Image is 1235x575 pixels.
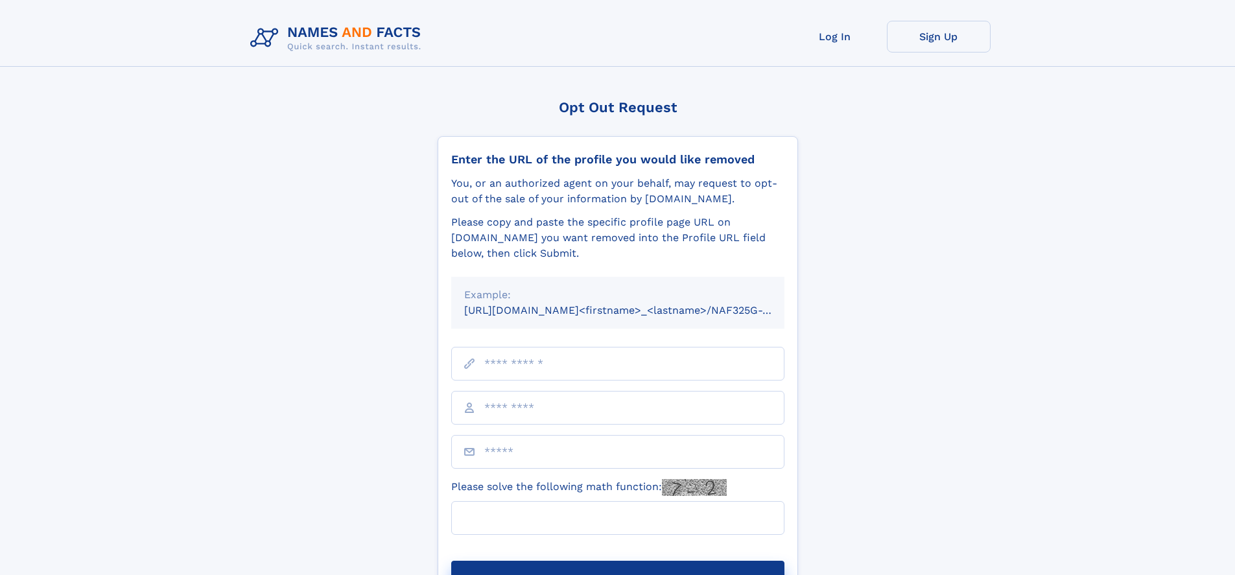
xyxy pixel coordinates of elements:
[783,21,887,53] a: Log In
[451,152,784,167] div: Enter the URL of the profile you would like removed
[245,21,432,56] img: Logo Names and Facts
[438,99,798,115] div: Opt Out Request
[451,176,784,207] div: You, or an authorized agent on your behalf, may request to opt-out of the sale of your informatio...
[451,479,727,496] label: Please solve the following math function:
[887,21,991,53] a: Sign Up
[464,304,809,316] small: [URL][DOMAIN_NAME]<firstname>_<lastname>/NAF325G-xxxxxxxx
[464,287,771,303] div: Example:
[451,215,784,261] div: Please copy and paste the specific profile page URL on [DOMAIN_NAME] you want removed into the Pr...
